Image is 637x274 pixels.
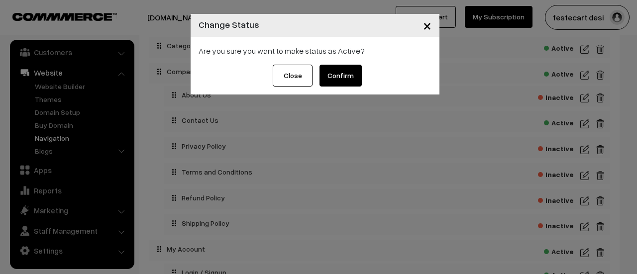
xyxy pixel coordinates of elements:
[273,65,313,87] button: Close
[199,45,431,57] div: Are you sure you want to make status as Active?
[199,18,259,31] h4: Change Status
[319,65,362,87] button: Confirm
[415,10,439,41] button: Close
[423,16,431,34] span: ×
